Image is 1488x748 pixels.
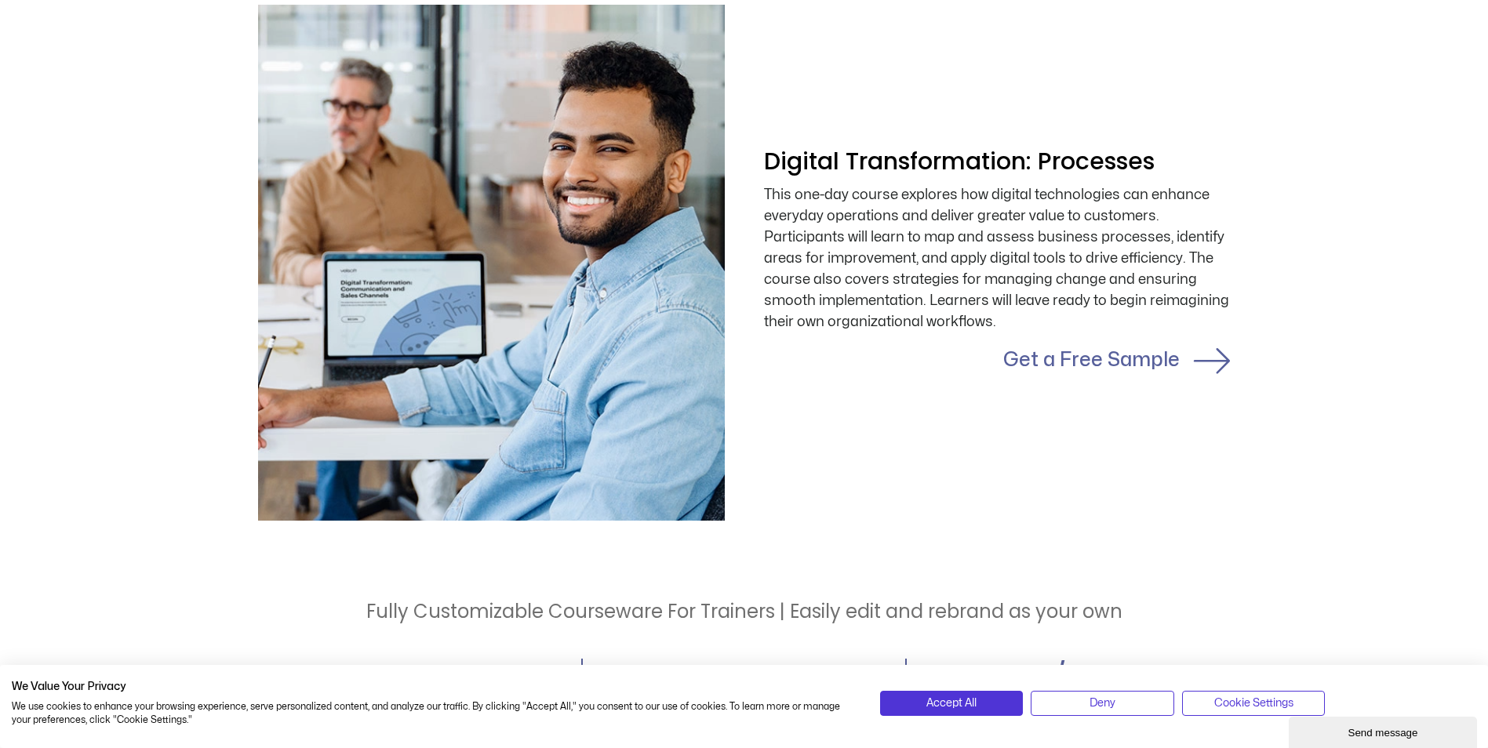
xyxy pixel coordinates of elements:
iframe: chat widget [1289,714,1480,748]
h2: Fully Customizable Courseware For Trainers | Easily edit and rebrand as your own [258,599,1231,623]
a: Get a Free Sample [1191,340,1231,379]
button: Deny all cookies [1031,691,1174,716]
span: Accept All [926,695,977,712]
h2: We Value Your Privacy [12,680,857,694]
span: Deny [1090,695,1115,712]
div: This one-day course explores how digital technologies can enhance everyday operations and deliver... [764,184,1231,332]
button: Adjust cookie preferences [1182,691,1326,716]
h2: Digital Transformation: Processes [764,146,1231,176]
button: Accept all cookies [880,691,1024,716]
p: We use cookies to enhance your browsing experience, serve personalized content, and analyze our t... [12,700,857,727]
span: Cookie Settings [1214,695,1293,712]
a: Get a Free Sample [1003,350,1180,369]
